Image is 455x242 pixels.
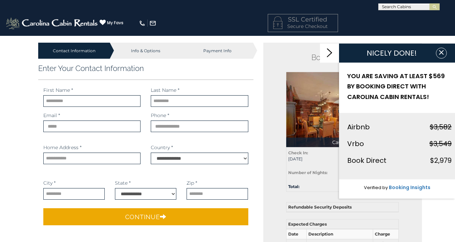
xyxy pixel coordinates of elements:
[286,72,399,147] img: 1714398756_thumbnail.jpeg
[286,138,399,147] p: Casa Rio
[287,202,399,212] th: Refundable Security Deposits
[347,156,386,165] span: Book Direct
[307,229,373,239] th: Description
[38,64,253,73] h3: Enter Your Contact Information
[273,23,333,30] p: Secure Checkout
[287,229,307,239] th: Date
[43,87,73,94] label: First Name *
[43,144,82,151] label: Home Address *
[43,112,60,119] label: Email *
[115,180,131,186] label: State *
[347,138,364,150] div: Vrbo
[139,20,146,27] img: phone-regular-white.png
[273,16,333,23] h4: SSL Certified
[364,184,388,191] span: Verified by
[43,208,248,225] button: Continue
[107,20,123,26] span: My Favs
[347,71,452,102] h2: YOU ARE SAVING AT LEAST $569 BY BOOKING DIRECT WITH CAROLINA CABIN RENTALS!
[389,184,430,191] a: Booking Insights
[373,229,399,239] th: Charge
[151,112,169,119] label: Phone *
[288,150,308,155] strong: Check In:
[287,219,399,229] th: Expected Charges
[430,122,452,132] strike: $3,582
[43,180,56,186] label: City *
[288,170,327,175] strong: Number of Nights:
[429,139,452,148] strike: $3,549
[347,121,370,133] div: Airbnb
[347,49,436,57] h1: NICELY DONE!
[151,87,179,94] label: Last Name *
[273,16,282,29] img: LOCKICON1.png
[100,19,123,26] a: My Favs
[288,184,299,189] strong: Total:
[151,144,173,151] label: Country *
[187,180,197,186] label: Zip *
[5,16,100,30] img: White-1-2.png
[286,53,399,62] h2: Booking Overview
[288,156,337,162] span: [DATE]
[430,155,452,166] div: $2,979
[149,20,156,27] img: mail-regular-white.png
